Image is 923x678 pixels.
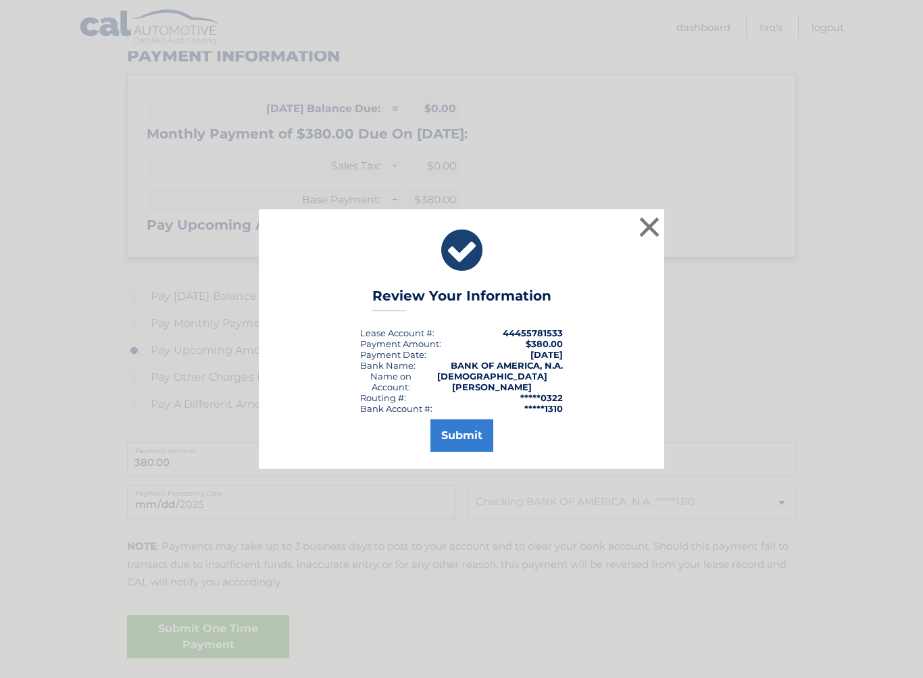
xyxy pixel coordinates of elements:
strong: BANK OF AMERICA, N.A. [451,360,563,371]
div: Bank Name: [360,360,416,371]
div: Payment Amount: [360,338,441,349]
div: Bank Account #: [360,403,432,414]
button: Submit [430,419,493,452]
div: Name on Account: [360,371,421,392]
span: [DATE] [530,349,563,360]
span: Payment Date [360,349,424,360]
h3: Review Your Information [372,288,551,311]
button: × [636,213,663,240]
strong: 44455781533 [503,328,563,338]
strong: [DEMOGRAPHIC_DATA][PERSON_NAME] [437,371,547,392]
div: Lease Account #: [360,328,434,338]
div: : [360,349,426,360]
div: Routing #: [360,392,406,403]
span: $380.00 [526,338,563,349]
